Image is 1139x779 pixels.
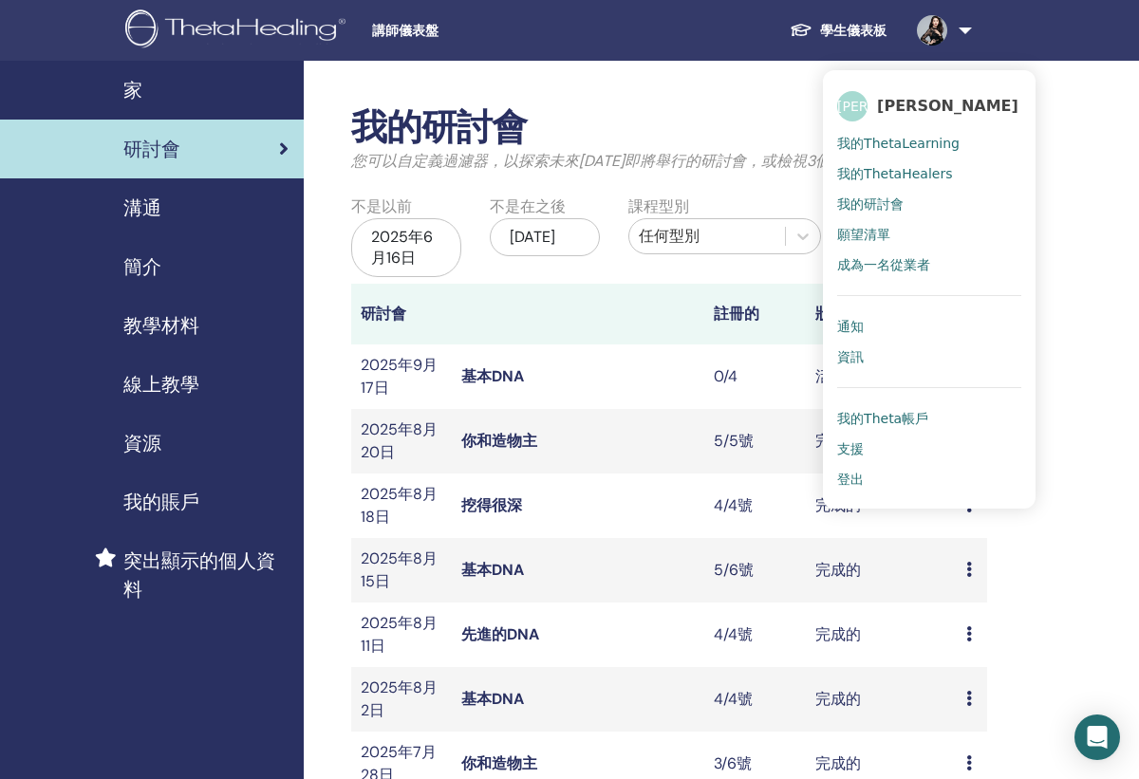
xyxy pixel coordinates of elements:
[837,84,1021,128] a: [PERSON_NAME][PERSON_NAME]
[837,158,1021,189] a: 我的ThetaHealers
[351,473,452,538] td: 2025年8月18日
[123,76,142,104] span: 家
[837,256,930,273] span: 成為一名從業者
[461,366,524,386] a: 基本DNA
[351,150,987,173] p: 您可以自定義過濾器，以探索未來[DATE]即將舉行的研討會，或檢視3個多月前的研討會。
[704,473,805,538] td: 4/4號
[372,21,657,41] span: 講師儀表盤
[461,689,524,709] a: 基本DNA
[490,195,566,218] label: 不是在之後
[123,370,199,399] span: 線上教學
[806,473,958,538] td: 完成的
[639,225,775,248] div: 任何型別
[806,667,958,732] td: 完成的
[837,342,1021,372] a: 資訊
[837,128,1021,158] a: 我的ThetaLearning
[917,15,947,46] img: default.jpg
[806,409,958,473] td: 完成的
[837,434,1021,464] a: 支援
[490,218,600,256] div: [DATE]
[351,538,452,603] td: 2025年8月15日
[461,495,522,515] a: 挖得很深
[123,135,180,163] span: 研討會
[837,91,868,121] span: [PERSON_NAME]
[125,9,352,52] img: logo.png
[837,195,904,213] span: 我的研討會
[704,284,805,344] th: 註冊的
[351,284,452,344] th: 研討會
[123,429,161,457] span: 資源
[628,195,689,218] label: 課程型別
[837,311,1021,342] a: 通知
[704,667,805,732] td: 4/4號
[704,409,805,473] td: 5/5號
[351,218,461,277] div: 2025年6月16日
[704,603,805,667] td: 4/4號
[837,250,1021,280] a: 成為一名從業者
[837,464,1021,494] a: 登出
[837,135,960,152] span: 我的ThetaLearning
[837,165,952,182] span: 我的ThetaHealers
[837,403,1021,434] a: 我的Theta帳戶
[461,624,539,644] a: 先進的DNA
[837,440,864,457] span: 支援
[806,344,958,409] td: 活躍釋出
[837,410,928,427] span: 我的Theta帳戶
[837,348,864,365] span: 資訊
[351,106,987,150] h2: 我的研討會
[351,667,452,732] td: 2025年8月2日
[351,409,452,473] td: 2025年8月20日
[837,318,864,335] span: 通知
[806,603,958,667] td: 完成的
[806,538,958,603] td: 完成的
[877,96,1018,116] span: [PERSON_NAME]
[461,560,524,580] a: 基本DNA
[351,344,452,409] td: 2025年9月17日
[806,284,958,344] th: 狀態
[351,603,452,667] td: 2025年8月11日
[123,488,199,516] span: 我的賬戶
[837,219,1021,250] a: 願望清單
[461,753,537,773] a: 你和造物主
[704,538,805,603] td: 5/6號
[837,189,1021,219] a: 我的研討會
[790,22,812,38] img: graduation-cap-white.svg
[837,471,864,488] span: 登出
[123,252,161,281] span: 簡介
[123,194,161,222] span: 溝通
[351,195,412,218] label: 不是以前
[461,431,537,451] a: 你和造物主
[704,344,805,409] td: 0/4
[123,547,289,603] span: 突出顯示的個人資料
[775,13,902,48] a: 學生儀表板
[837,226,890,243] span: 願望清單
[123,311,199,340] span: 教學材料
[1074,714,1120,760] div: 開啟對講信使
